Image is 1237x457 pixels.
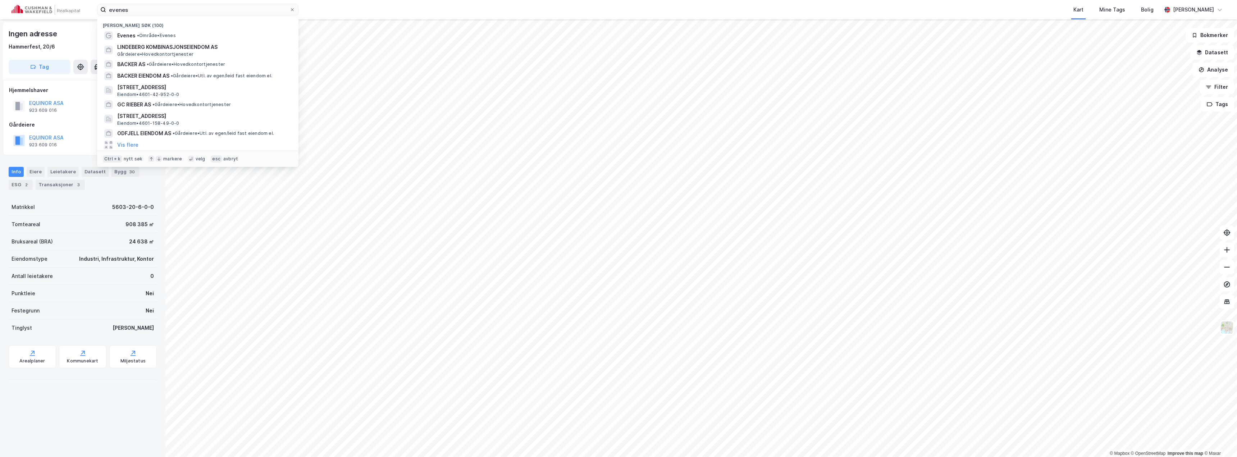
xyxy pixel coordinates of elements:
[12,220,40,229] div: Tomteareal
[117,60,145,69] span: BACKER AS
[12,272,53,280] div: Antall leietakere
[223,156,238,162] div: avbryt
[173,131,274,136] span: Gårdeiere • Utl. av egen/leid fast eiendom el.
[9,180,33,190] div: ESG
[117,51,193,57] span: Gårdeiere • Hovedkontortjenester
[196,156,205,162] div: velg
[111,167,139,177] div: Bygg
[117,112,290,120] span: [STREET_ADDRESS]
[9,120,156,129] div: Gårdeiere
[12,255,47,263] div: Eiendomstype
[211,155,222,163] div: esc
[97,17,298,30] div: [PERSON_NAME] søk (100)
[117,43,290,51] span: LINDEBERG KOMBINASJONSEIENDOM AS
[9,167,24,177] div: Info
[23,181,30,188] div: 2
[171,73,173,78] span: •
[75,181,82,188] div: 3
[1141,5,1154,14] div: Bolig
[27,167,45,177] div: Eiere
[113,324,154,332] div: [PERSON_NAME]
[117,129,171,138] span: ODFJELL EIENDOM AS
[1190,45,1234,60] button: Datasett
[82,167,109,177] div: Datasett
[29,142,57,148] div: 923 609 016
[9,86,156,95] div: Hjemmelshaver
[1073,5,1083,14] div: Kart
[117,83,290,92] span: [STREET_ADDRESS]
[12,237,53,246] div: Bruksareal (BRA)
[9,28,58,40] div: Ingen adresse
[1201,422,1237,457] iframe: Chat Widget
[1200,80,1234,94] button: Filter
[128,168,136,175] div: 30
[67,358,98,364] div: Kommunekart
[117,141,138,149] button: Vis flere
[117,100,151,109] span: GC RIEBER AS
[117,92,179,97] span: Eiendom • 4601-42-952-0-0
[12,324,32,332] div: Tinglyst
[171,73,272,79] span: Gårdeiere • Utl. av egen/leid fast eiendom el.
[1099,5,1125,14] div: Mine Tags
[1186,28,1234,42] button: Bokmerker
[1173,5,1214,14] div: [PERSON_NAME]
[137,33,139,38] span: •
[1220,321,1234,334] img: Z
[150,272,154,280] div: 0
[12,306,40,315] div: Festegrunn
[117,120,179,126] span: Eiendom • 4601-158-49-0-0
[103,155,122,163] div: Ctrl + k
[1110,451,1129,456] a: Mapbox
[79,255,154,263] div: Industri, Infrastruktur, Kontor
[29,108,57,113] div: 923 609 016
[1192,63,1234,77] button: Analyse
[9,42,55,51] div: Hammerfest, 20/6
[152,102,231,108] span: Gårdeiere • Hovedkontortjenester
[9,60,70,74] button: Tag
[147,61,149,67] span: •
[137,33,176,38] span: Område • Evenes
[146,306,154,315] div: Nei
[1168,451,1203,456] a: Improve this map
[117,72,169,80] span: BACKER EIENDOM AS
[36,180,85,190] div: Transaksjoner
[106,4,289,15] input: Søk på adresse, matrikkel, gårdeiere, leietakere eller personer
[163,156,182,162] div: markere
[1201,97,1234,111] button: Tags
[120,358,146,364] div: Miljøstatus
[173,131,175,136] span: •
[112,203,154,211] div: 5603-20-6-0-0
[124,156,143,162] div: nytt søk
[117,31,136,40] span: Evenes
[47,167,79,177] div: Leietakere
[129,237,154,246] div: 24 638 ㎡
[152,102,155,107] span: •
[1131,451,1166,456] a: OpenStreetMap
[12,203,35,211] div: Matrikkel
[1201,422,1237,457] div: Kontrollprogram for chat
[146,289,154,298] div: Nei
[12,5,80,15] img: cushman-wakefield-realkapital-logo.202ea83816669bd177139c58696a8fa1.svg
[12,289,35,298] div: Punktleie
[147,61,225,67] span: Gårdeiere • Hovedkontortjenester
[19,358,45,364] div: Arealplaner
[125,220,154,229] div: 908 385 ㎡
